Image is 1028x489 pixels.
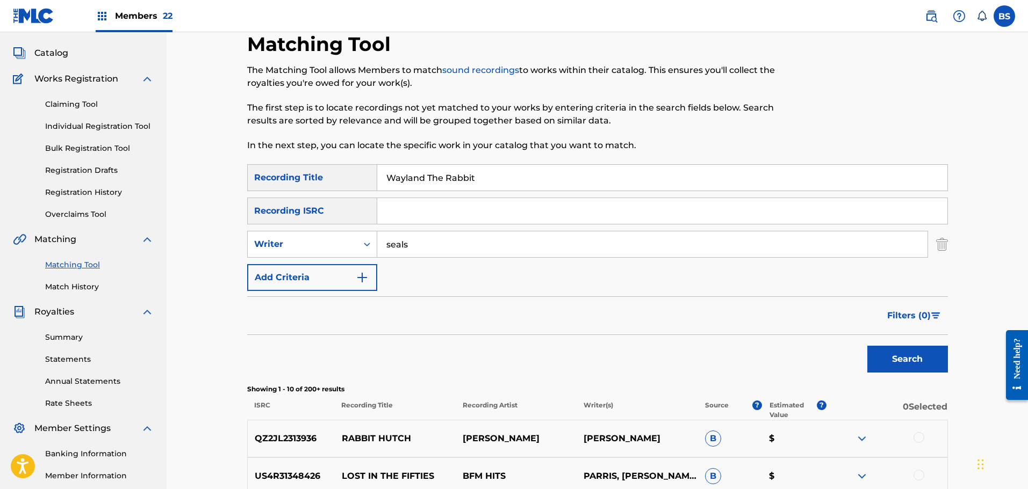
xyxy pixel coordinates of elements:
[770,400,817,420] p: Estimated Value
[45,259,154,271] a: Matching Tool
[13,72,27,85] img: Works Registration
[887,309,931,322] span: Filters ( 0 )
[442,65,519,75] a: sound recordings
[248,470,335,483] p: US4R31348426
[34,72,118,85] span: Works Registration
[34,305,74,318] span: Royalties
[96,10,109,23] img: Top Rightsholders
[705,400,729,420] p: Source
[45,354,154,365] a: Statements
[948,5,970,27] div: Help
[163,11,172,21] span: 22
[141,72,154,85] img: expand
[45,281,154,293] a: Match History
[921,5,942,27] a: Public Search
[577,432,698,445] p: [PERSON_NAME]
[931,312,940,319] img: filter
[456,470,577,483] p: BFM HITS
[762,470,826,483] p: $
[45,376,154,387] a: Annual Statements
[994,5,1015,27] div: User Menu
[115,10,172,22] span: Members
[953,10,966,23] img: help
[141,305,154,318] img: expand
[45,209,154,220] a: Overclaims Tool
[141,422,154,435] img: expand
[248,432,335,445] p: QZ2JL2313936
[867,346,948,373] button: Search
[577,470,698,483] p: PARRIS, [PERSON_NAME], SEALS
[826,400,948,420] p: 0 Selected
[936,231,948,258] img: Delete Criterion
[762,432,826,445] p: $
[247,101,787,127] p: The first step is to locate recordings not yet matched to your works by entering criteria in the ...
[254,238,351,251] div: Writer
[247,139,787,152] p: In the next step, you can locate the specific work in your catalog that you want to match.
[13,422,26,435] img: Member Settings
[34,47,68,60] span: Catalog
[247,384,948,394] p: Showing 1 - 10 of 200+ results
[45,165,154,176] a: Registration Drafts
[998,322,1028,408] iframe: Resource Center
[881,302,948,329] button: Filters (0)
[45,470,154,481] a: Member Information
[455,400,577,420] p: Recording Artist
[13,21,78,34] a: SummarySummary
[334,470,455,483] p: LOST IN THE FIFTIES
[977,448,984,480] div: Drag
[45,121,154,132] a: Individual Registration Tool
[705,468,721,484] span: B
[141,233,154,246] img: expand
[925,10,938,23] img: search
[334,432,455,445] p: RABBIT HUTCH
[13,47,26,60] img: Catalog
[45,187,154,198] a: Registration History
[13,233,26,246] img: Matching
[13,305,26,318] img: Royalties
[577,400,698,420] p: Writer(s)
[752,400,762,410] span: ?
[45,332,154,343] a: Summary
[974,437,1028,489] iframe: Chat Widget
[45,143,154,154] a: Bulk Registration Tool
[45,99,154,110] a: Claiming Tool
[45,398,154,409] a: Rate Sheets
[247,32,396,56] h2: Matching Tool
[356,271,369,284] img: 9d2ae6d4665cec9f34b9.svg
[817,400,826,410] span: ?
[13,8,54,24] img: MLC Logo
[856,470,868,483] img: expand
[247,164,948,378] form: Search Form
[247,264,377,291] button: Add Criteria
[34,233,76,246] span: Matching
[456,432,577,445] p: [PERSON_NAME]
[247,64,787,90] p: The Matching Tool allows Members to match to works within their catalog. This ensures you'll coll...
[334,400,456,420] p: Recording Title
[13,47,68,60] a: CatalogCatalog
[45,448,154,459] a: Banking Information
[856,432,868,445] img: expand
[247,400,334,420] p: ISRC
[976,11,987,21] div: Notifications
[34,422,111,435] span: Member Settings
[705,430,721,447] span: B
